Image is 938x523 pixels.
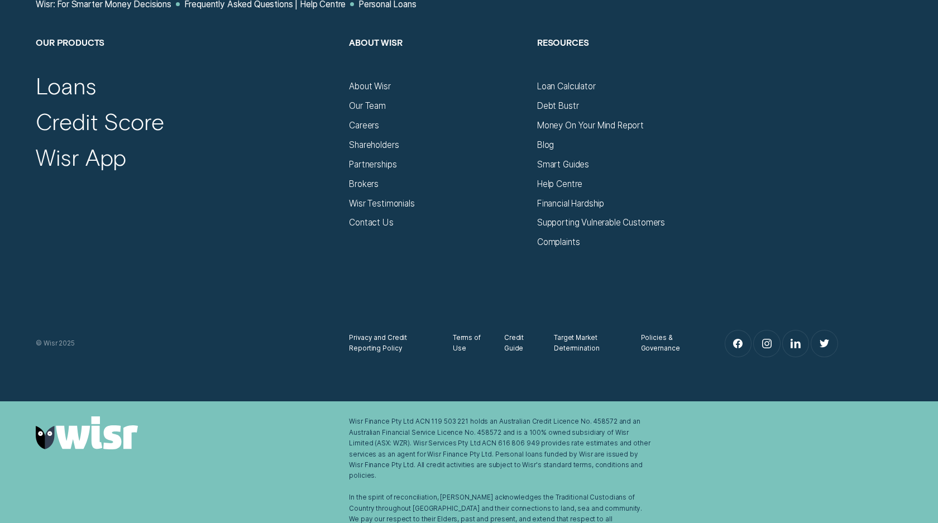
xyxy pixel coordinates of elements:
a: Credit Score [36,107,164,136]
h2: Our Products [36,37,338,81]
a: Our Team [349,100,386,111]
a: Credit Guide [504,333,534,354]
a: Wisr Testimonials [349,198,414,209]
a: Loans [36,71,97,100]
a: Partnerships [349,159,396,170]
img: Wisr [36,416,138,449]
a: About Wisr [349,81,390,92]
a: Contact Us [349,217,393,228]
a: Debt Bustr [537,100,578,111]
a: Policies & Governance [641,333,695,354]
a: Careers [349,120,379,131]
h2: About Wisr [349,37,526,81]
a: Financial Hardship [537,198,604,209]
a: Wisr App [36,143,126,171]
a: Terms of Use [453,333,485,354]
a: Twitter [811,330,837,357]
a: Privacy and Credit Reporting Policy [349,333,433,354]
a: Target Market Determination [554,333,621,354]
a: Loan Calculator [537,81,596,92]
a: Complaints [537,237,580,247]
a: Supporting Vulnerable Customers [537,217,665,228]
h2: Resources [537,37,714,81]
a: Help Centre [537,179,582,189]
a: Facebook [725,330,752,357]
a: Money On Your Mind Report [537,120,644,131]
a: LinkedIn [783,330,809,357]
div: © Wisr 2025 [30,338,343,349]
a: Smart Guides [537,159,589,170]
a: Blog [537,140,554,150]
a: Brokers [349,179,379,189]
a: Shareholders [349,140,399,150]
a: Instagram [754,330,780,357]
